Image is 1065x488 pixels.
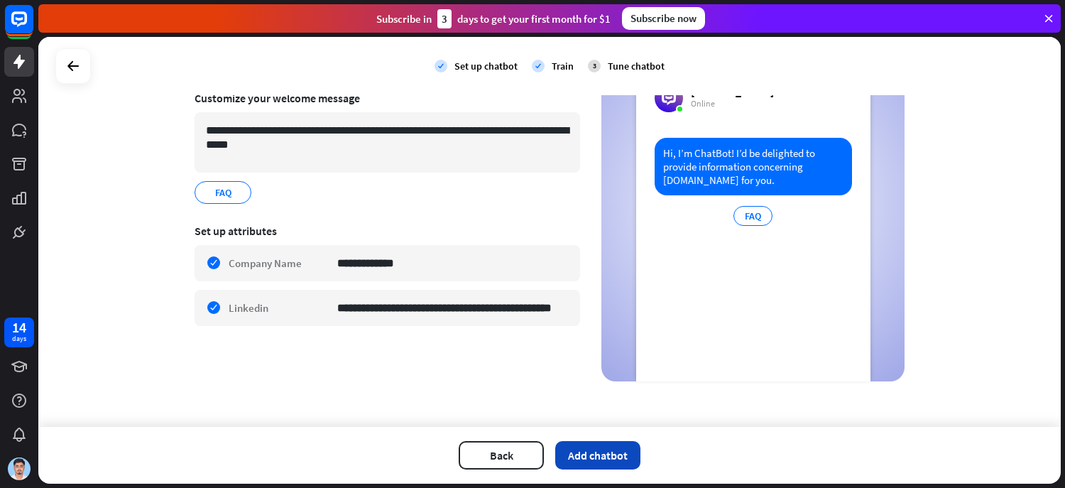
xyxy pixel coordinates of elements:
div: 14 [12,321,26,334]
div: Subscribe now [622,7,705,30]
div: Online [691,98,774,109]
button: Add chatbot [555,441,640,470]
div: Hi, I’m ChatBot! I’d be delighted to provide information concerning [DOMAIN_NAME] for you. [655,138,852,195]
div: Set up attributes [195,224,580,238]
div: Customize your welcome message [195,91,580,105]
i: check [435,60,447,72]
div: Subscribe in days to get your first month for $1 [376,9,611,28]
div: Set up chatbot [454,60,518,72]
div: FAQ [733,206,772,226]
a: 14 days [4,318,34,347]
div: 3 [437,9,452,28]
div: days [12,334,26,344]
button: Back [459,441,544,470]
div: Tune chatbot [608,60,665,72]
div: Train [552,60,574,72]
button: Open LiveChat chat widget [11,6,54,48]
span: FAQ [214,185,233,200]
i: check [532,60,545,72]
div: 3 [588,60,601,72]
